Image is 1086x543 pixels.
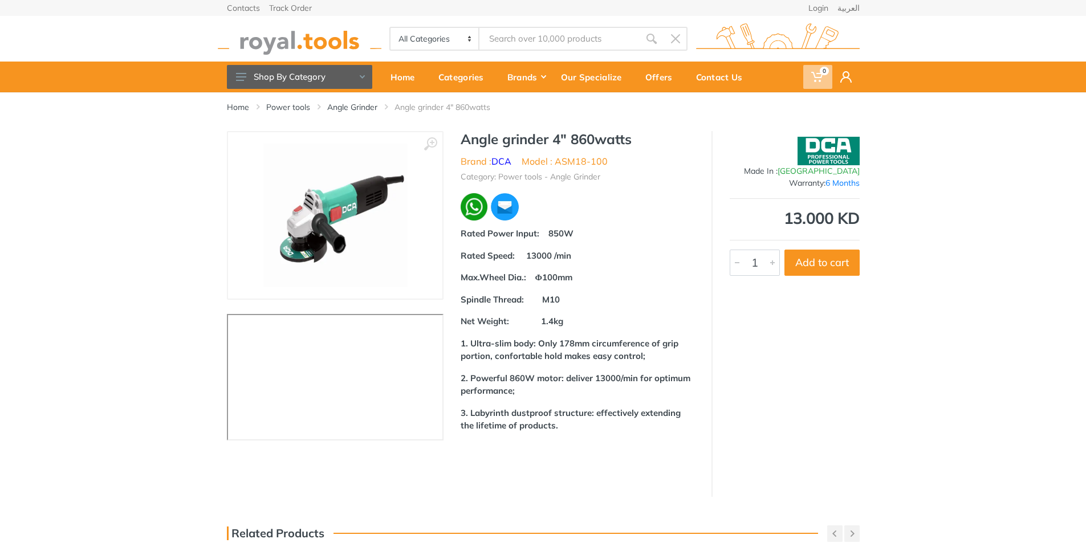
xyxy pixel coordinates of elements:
[461,171,600,183] li: Category: Power tools - Angle Grinder
[461,407,681,431] b: 3. Labyrinth dustproof structure: effectively extending the lifetime of products.
[461,373,690,397] b: 2. Powerful 860W motor: deliver 13000/min for optimum performance;
[461,131,694,148] h1: Angle grinder 4" 860watts
[269,4,312,12] a: Track Order
[688,62,758,92] a: Contact Us
[461,272,572,283] b: Max.Wheel Dia.: Φ100mm
[218,23,381,55] img: royal.tools Logo
[688,65,758,89] div: Contact Us
[553,65,637,89] div: Our Specialize
[227,101,249,113] a: Home
[266,101,310,113] a: Power tools
[808,4,828,12] a: Login
[522,154,608,168] li: Model : ASM18-100
[461,154,511,168] li: Brand :
[825,178,860,188] span: 6 Months
[430,62,499,92] a: Categories
[227,65,372,89] button: Shop By Category
[327,101,377,113] a: Angle Grinder
[461,294,560,305] b: Spindle Thread: M10
[637,62,688,92] a: Offers
[491,156,511,167] a: DCA
[730,177,860,189] div: Warranty:
[730,210,860,226] div: 13.000 KD
[696,23,860,55] img: royal.tools Logo
[227,101,860,113] nav: breadcrumb
[430,65,499,89] div: Categories
[391,28,480,50] select: Category
[730,165,860,177] div: Made In :
[461,250,571,261] b: Rated Speed: 13000 /min
[227,4,260,12] a: Contacts
[553,62,637,92] a: Our Specialize
[490,192,519,222] img: ma.webp
[637,65,688,89] div: Offers
[499,65,553,89] div: Brands
[461,316,563,326] b: Net Weight: 1.4kg
[778,166,860,176] span: [GEOGRAPHIC_DATA]
[383,65,430,89] div: Home
[461,338,678,362] b: 1. Ultra-slim body: Only 178mm circumference of grip portion, confortable hold makes easy control;
[798,137,860,165] img: DCA
[461,193,488,221] img: wa.webp
[479,27,639,51] input: Site search
[820,67,829,75] span: 0
[383,62,430,92] a: Home
[263,144,407,287] img: Royal Tools - Angle grinder 4
[784,250,860,276] button: Add to cart
[461,228,573,239] b: Rated Power Input: 850W
[227,526,324,540] h3: Related Products
[394,101,507,113] li: Angle grinder 4" 860watts
[837,4,860,12] a: العربية
[803,62,832,92] a: 0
